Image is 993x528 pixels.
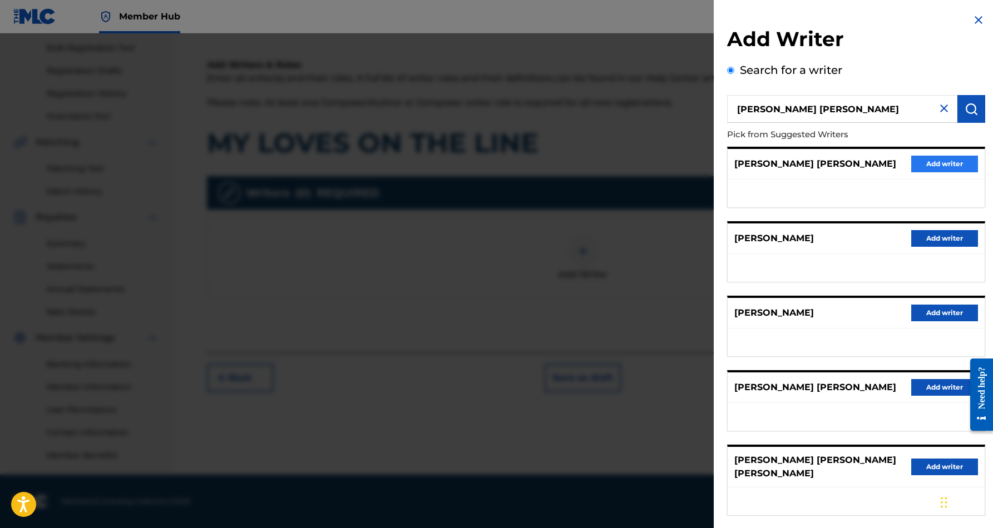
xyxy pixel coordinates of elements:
[740,63,842,77] label: Search for a writer
[965,102,978,116] img: Search Works
[734,232,814,245] p: [PERSON_NAME]
[99,10,112,23] img: Top Rightsholder
[727,95,957,123] input: Search writer's name or IPI Number
[727,27,985,55] h2: Add Writer
[13,8,56,24] img: MLC Logo
[941,486,947,519] div: Drag
[911,156,978,172] button: Add writer
[911,459,978,475] button: Add writer
[911,305,978,321] button: Add writer
[937,475,993,528] iframe: Chat Widget
[734,454,911,480] p: [PERSON_NAME] [PERSON_NAME] [PERSON_NAME]
[119,10,180,23] span: Member Hub
[734,381,896,394] p: [PERSON_NAME] [PERSON_NAME]
[962,349,993,441] iframe: Resource Center
[734,157,896,171] p: [PERSON_NAME] [PERSON_NAME]
[734,306,814,320] p: [PERSON_NAME]
[727,123,922,147] p: Pick from Suggested Writers
[911,379,978,396] button: Add writer
[911,230,978,247] button: Add writer
[937,102,951,115] img: close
